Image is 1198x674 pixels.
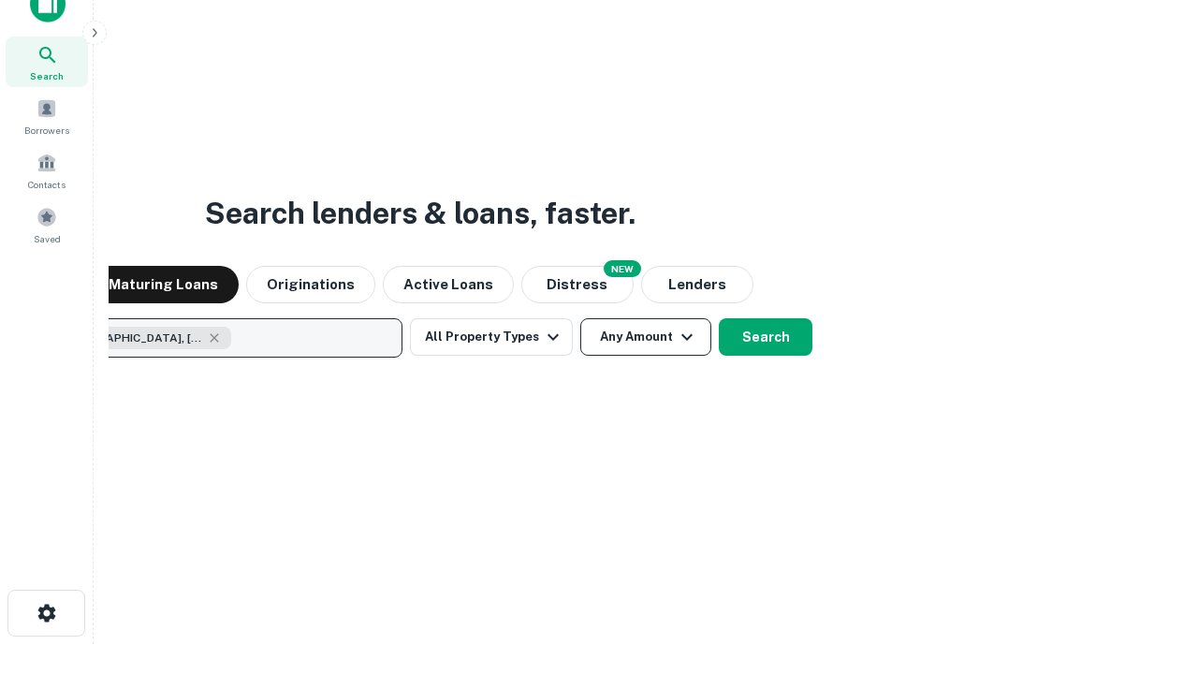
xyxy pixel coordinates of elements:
[580,318,711,356] button: Any Amount
[88,266,239,303] button: Maturing Loans
[30,68,64,83] span: Search
[6,199,88,250] a: Saved
[63,330,203,346] span: [GEOGRAPHIC_DATA], [GEOGRAPHIC_DATA], [GEOGRAPHIC_DATA]
[6,145,88,196] a: Contacts
[28,177,66,192] span: Contacts
[246,266,375,303] button: Originations
[34,231,61,246] span: Saved
[6,91,88,141] a: Borrowers
[410,318,573,356] button: All Property Types
[205,191,636,236] h3: Search lenders & loans, faster.
[6,37,88,87] a: Search
[383,266,514,303] button: Active Loans
[604,260,641,277] div: NEW
[28,318,402,358] button: [GEOGRAPHIC_DATA], [GEOGRAPHIC_DATA], [GEOGRAPHIC_DATA]
[521,266,634,303] button: Search distressed loans with lien and other non-mortgage details.
[719,318,812,356] button: Search
[1104,524,1198,614] iframe: Chat Widget
[24,123,69,138] span: Borrowers
[641,266,753,303] button: Lenders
